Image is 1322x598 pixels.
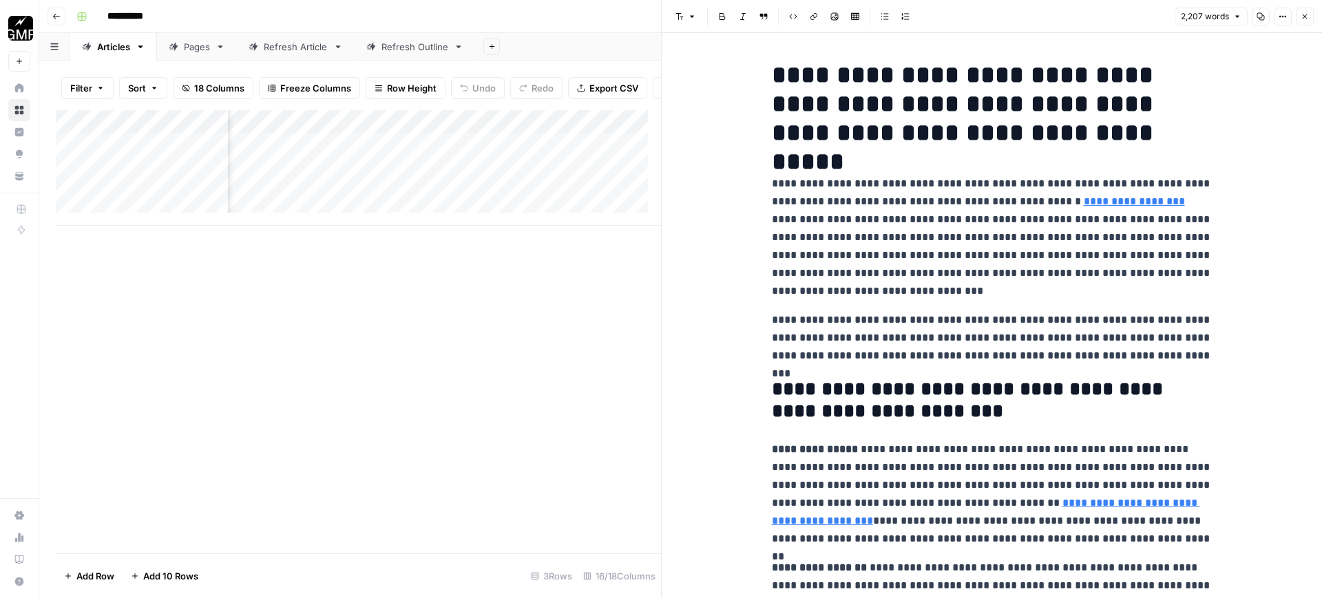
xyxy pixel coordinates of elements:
span: 2,207 words [1181,10,1229,23]
button: Help + Support [8,570,30,592]
a: Home [8,77,30,99]
span: 18 Columns [194,81,244,95]
button: Filter [61,77,114,99]
span: Add 10 Rows [143,569,198,583]
a: Learning Hub [8,548,30,570]
span: Redo [532,81,554,95]
button: Undo [451,77,505,99]
a: Settings [8,504,30,526]
span: Row Height [387,81,437,95]
div: Refresh Outline [381,40,448,54]
span: Sort [128,81,146,95]
div: 3 Rows [525,565,578,587]
button: Sort [119,77,167,99]
a: Refresh Article [237,33,355,61]
div: 16/18 Columns [578,565,661,587]
span: Add Row [76,569,114,583]
a: Usage [8,526,30,548]
button: Freeze Columns [259,77,360,99]
button: 18 Columns [173,77,253,99]
span: Filter [70,81,92,95]
a: Refresh Outline [355,33,475,61]
button: Export CSV [568,77,647,99]
button: Add Row [56,565,123,587]
a: Insights [8,121,30,143]
button: Workspace: Growth Marketing Pro [8,11,30,45]
button: 2,207 words [1175,8,1248,25]
a: Articles [70,33,157,61]
a: Pages [157,33,237,61]
div: Pages [184,40,210,54]
a: Opportunities [8,143,30,165]
img: Growth Marketing Pro Logo [8,16,33,41]
div: Articles [97,40,130,54]
span: Undo [472,81,496,95]
button: Add 10 Rows [123,565,207,587]
a: Browse [8,99,30,121]
button: Row Height [366,77,445,99]
button: Redo [510,77,563,99]
span: Freeze Columns [280,81,351,95]
div: Refresh Article [264,40,328,54]
span: Export CSV [589,81,638,95]
a: Your Data [8,165,30,187]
